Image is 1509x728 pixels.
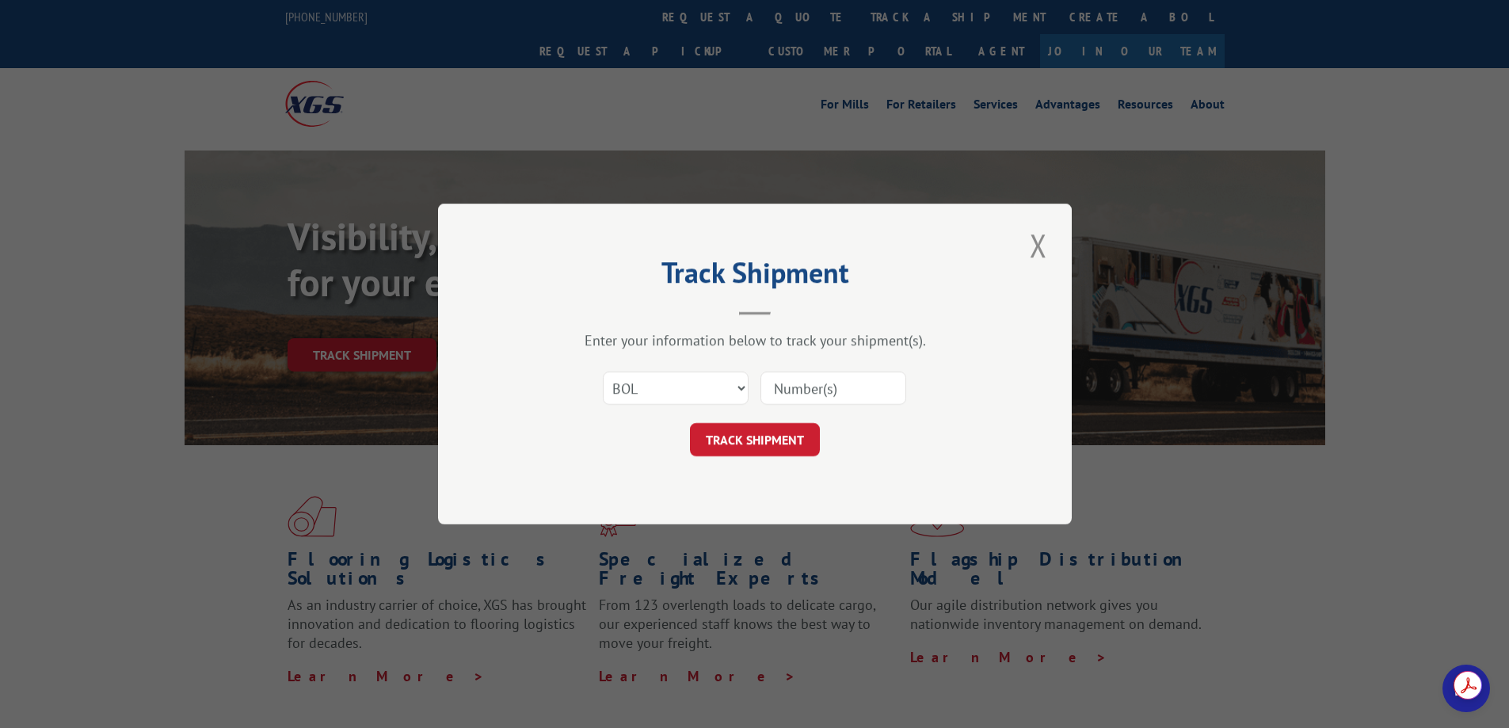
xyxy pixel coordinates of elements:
[1025,223,1052,267] button: Close modal
[690,423,820,456] button: TRACK SHIPMENT
[517,331,993,349] div: Enter your information below to track your shipment(s).
[517,261,993,292] h2: Track Shipment
[760,372,906,405] input: Number(s)
[1442,665,1490,712] a: Open chat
